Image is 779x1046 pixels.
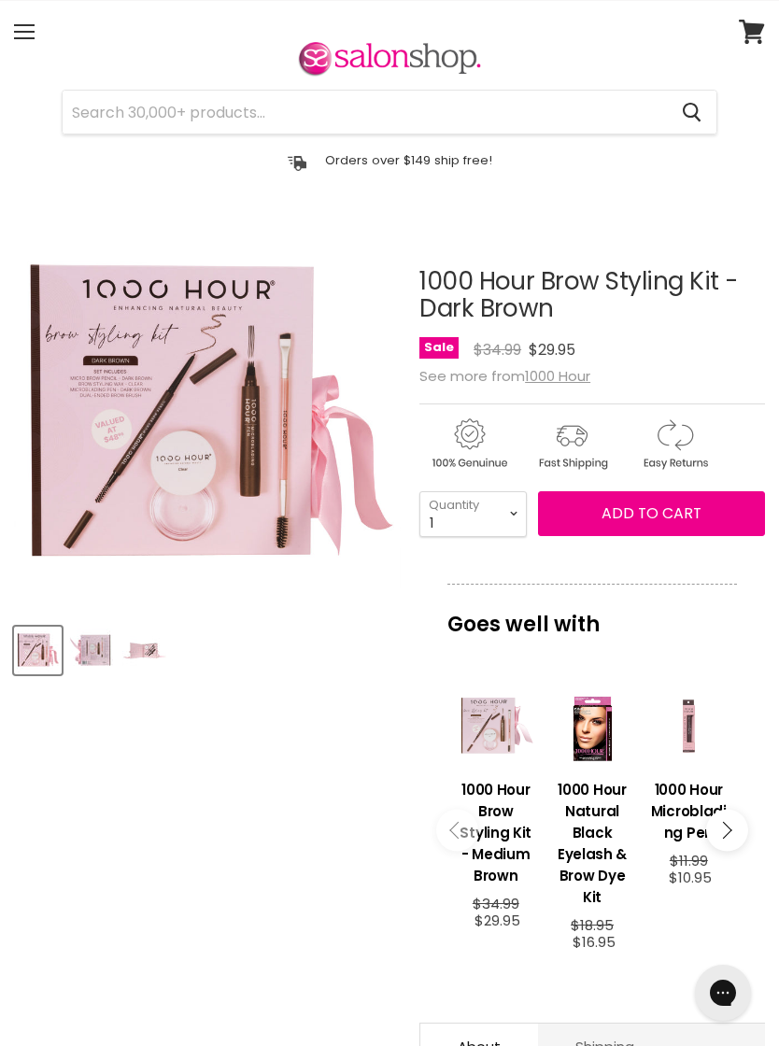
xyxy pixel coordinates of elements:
button: Add to cart [538,491,765,536]
input: Search [63,91,667,134]
h1: 1000 Hour Brow Styling Kit - Dark Brown [419,268,765,322]
button: 1000 Hour Brow Styling Kit - Dark Brown [120,627,168,674]
form: Product [62,90,717,134]
a: View product:1000 Hour Brow Styling Kit - Medium Brown [457,765,534,896]
span: See more from [419,366,590,386]
a: View product:1000 Hour Natural Black Eyelash & Brow Dye Kit [553,765,630,917]
iframe: Gorgias live chat messenger [686,958,760,1027]
span: $18.95 [571,915,614,935]
span: $29.95 [529,339,575,360]
img: shipping.gif [522,416,621,473]
p: Goes well with [447,584,737,645]
span: Add to cart [602,502,701,524]
button: 1000 Hour Brow Styling Kit - Dark Brown [67,627,115,674]
h3: 1000 Hour Microblading Pen [650,779,728,843]
span: $34.99 [474,339,521,360]
div: Product thumbnails [11,621,404,674]
span: $10.95 [669,868,712,887]
select: Quantity [419,491,527,537]
span: $29.95 [474,911,520,930]
a: 1000 Hour [525,366,590,386]
img: 1000 Hour Brow Styling Kit - Dark Brown [122,629,166,672]
span: $11.99 [670,851,708,870]
span: $34.99 [473,894,519,913]
button: 1000 Hour Brow Styling Kit - Dark Brown [14,627,62,674]
img: 1000 Hour Brow Styling Kit - Dark Brown [69,629,113,672]
a: View product:1000 Hour Microblading Pen [650,765,728,853]
button: Search [667,91,716,134]
h3: 1000 Hour Natural Black Eyelash & Brow Dye Kit [553,779,630,908]
span: $16.95 [573,932,616,952]
img: genuine.gif [419,416,518,473]
img: 1000 Hour Brow Styling Kit - Dark Brown [16,629,60,672]
img: returns.gif [625,416,724,473]
span: Sale [419,337,459,359]
h3: 1000 Hour Brow Styling Kit - Medium Brown [457,779,534,886]
div: 1000 Hour Brow Styling Kit - Dark Brown image. Click or Scroll to Zoom. [14,221,401,608]
p: Orders over $149 ship free! [325,152,492,168]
